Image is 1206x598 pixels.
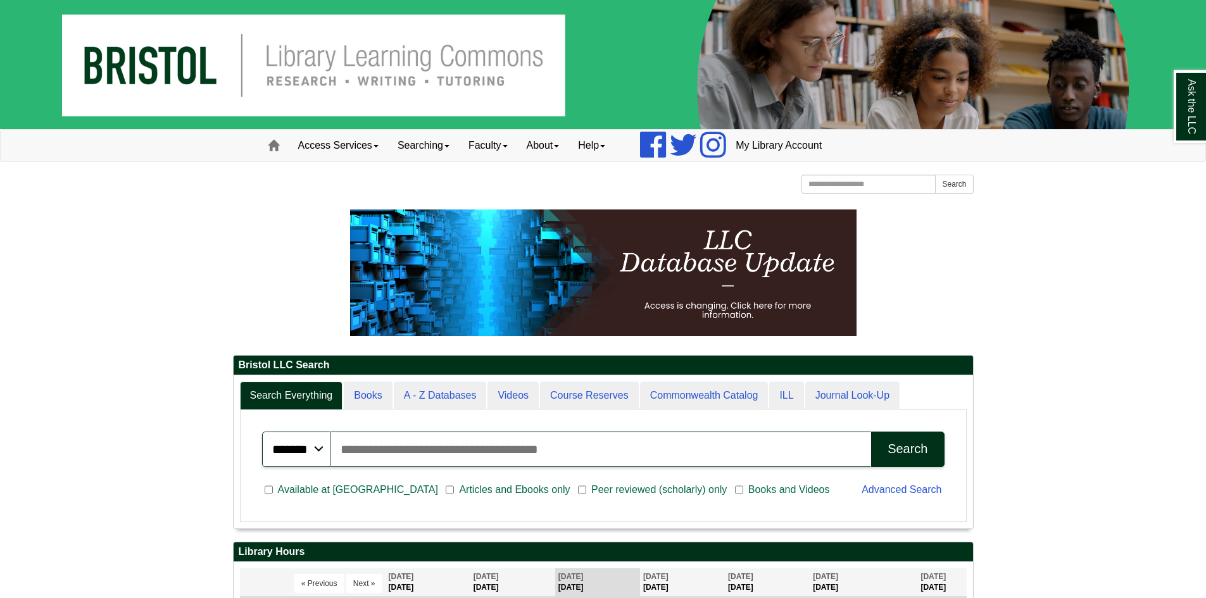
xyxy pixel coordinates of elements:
[289,130,388,161] a: Access Services
[743,482,835,497] span: Books and Videos
[917,568,966,597] th: [DATE]
[240,382,343,410] a: Search Everything
[728,572,753,581] span: [DATE]
[487,382,539,410] a: Videos
[555,568,640,597] th: [DATE]
[558,572,584,581] span: [DATE]
[810,568,917,597] th: [DATE]
[735,484,743,495] input: Books and Videos
[454,482,575,497] span: Articles and Ebooks only
[568,130,615,161] a: Help
[920,572,946,581] span: [DATE]
[470,568,555,597] th: [DATE]
[726,130,831,161] a: My Library Account
[862,484,941,495] a: Advanced Search
[640,568,725,597] th: [DATE]
[871,432,944,467] button: Search
[725,568,810,597] th: [DATE]
[474,572,499,581] span: [DATE]
[446,484,454,495] input: Articles and Ebooks only
[389,572,414,581] span: [DATE]
[540,382,639,410] a: Course Reserves
[517,130,569,161] a: About
[350,209,857,336] img: HTML tutorial
[294,574,344,593] button: « Previous
[344,382,392,410] a: Books
[234,542,973,562] h2: Library Hours
[273,482,443,497] span: Available at [GEOGRAPHIC_DATA]
[769,382,803,410] a: ILL
[265,484,273,495] input: Available at [GEOGRAPHIC_DATA]
[805,382,900,410] a: Journal Look-Up
[586,482,732,497] span: Peer reviewed (scholarly) only
[388,130,459,161] a: Searching
[578,484,586,495] input: Peer reviewed (scholarly) only
[643,572,669,581] span: [DATE]
[459,130,517,161] a: Faculty
[386,568,470,597] th: [DATE]
[640,382,769,410] a: Commonwealth Catalog
[346,574,382,593] button: Next »
[935,175,973,194] button: Search
[234,356,973,375] h2: Bristol LLC Search
[813,572,838,581] span: [DATE]
[394,382,487,410] a: A - Z Databases
[888,442,927,456] div: Search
